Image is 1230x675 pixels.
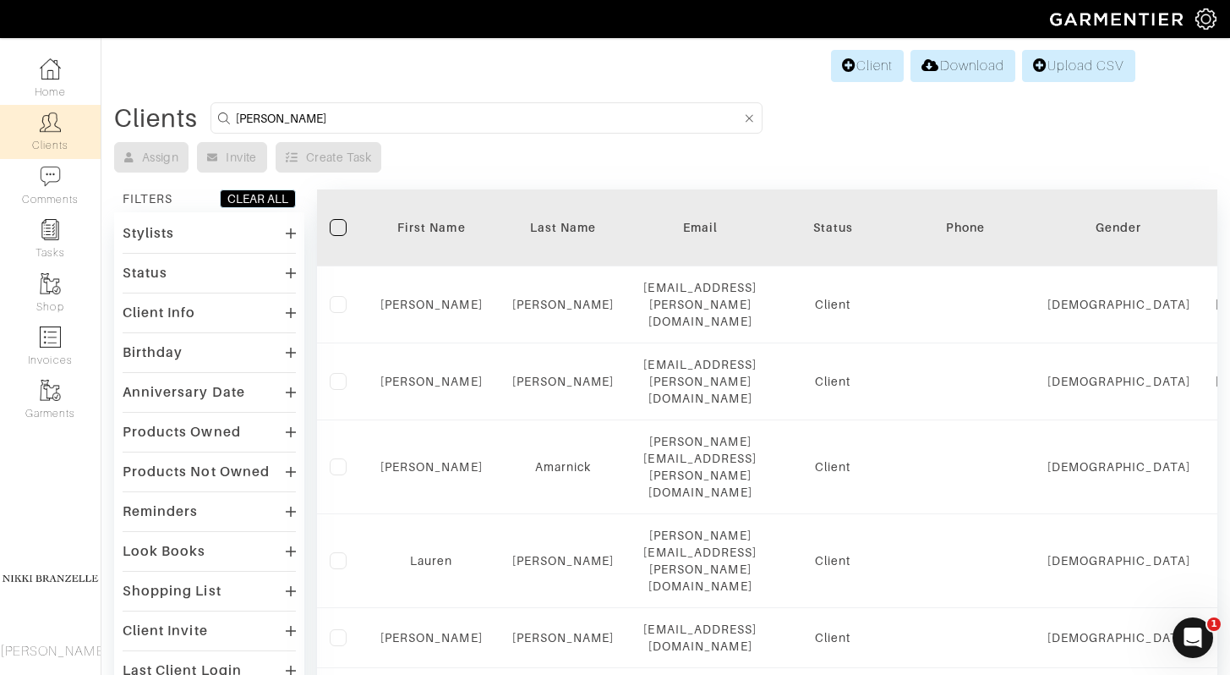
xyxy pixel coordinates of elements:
[782,373,883,390] div: Client
[782,219,883,236] div: Status
[114,110,198,127] div: Clients
[1207,617,1221,631] span: 1
[512,554,615,568] a: [PERSON_NAME]
[782,296,883,313] div: Client
[1041,4,1195,34] img: garmentier-logo-header-white-b43fb05a5012e4ada735d5af1a66efaba907eab6374d6393d1fbf88cb4ef424d.png
[227,190,288,207] div: CLEAR ALL
[782,629,883,646] div: Client
[495,189,631,266] th: Toggle SortBy
[643,621,757,655] div: [EMAIL_ADDRESS][DOMAIN_NAME]
[512,375,615,388] a: [PERSON_NAME]
[368,189,495,266] th: Toggle SortBy
[123,190,172,207] div: FILTERS
[1047,458,1190,475] div: [DEMOGRAPHIC_DATA]
[40,273,61,294] img: garments-icon-b7da505a4dc4fd61783c78ac3ca0ef83fa9d6f193b1c9dc38574b1d14d53ca28.png
[1173,617,1213,658] iframe: Intercom live chat
[643,356,757,407] div: [EMAIL_ADDRESS][PERSON_NAME][DOMAIN_NAME]
[40,112,61,133] img: clients-icon-6bae9207a08558b7cb47a8932f037763ab4055f8c8b6bfacd5dc20c3e0201464.png
[769,189,896,266] th: Toggle SortBy
[1047,629,1190,646] div: [DEMOGRAPHIC_DATA]
[512,298,615,311] a: [PERSON_NAME]
[508,219,619,236] div: Last Name
[1047,373,1190,390] div: [DEMOGRAPHIC_DATA]
[123,344,183,361] div: Birthday
[643,433,757,501] div: [PERSON_NAME][EMAIL_ADDRESS][PERSON_NAME][DOMAIN_NAME]
[643,279,757,330] div: [EMAIL_ADDRESS][PERSON_NAME][DOMAIN_NAME]
[1195,8,1216,30] img: gear-icon-white-bd11855cb880d31180b6d7d6211b90ccbf57a29d726f0c71d8c61bd08dd39cc2.png
[123,384,245,401] div: Anniversary Date
[236,107,741,129] input: Search by name, email, phone, city, or state
[40,166,61,187] img: comment-icon-a0a6a9ef722e966f86d9cbdc48e553b5cf19dbc54f86b18d962a5391bc8f6eb6.png
[123,503,198,520] div: Reminders
[123,305,196,321] div: Client Info
[123,464,270,480] div: Products Not Owned
[380,460,483,474] a: [PERSON_NAME]
[831,50,904,82] a: Client
[40,327,61,348] img: orders-icon-0abe47150d42831381b5fb84f609e132dff9fe21cb692f30cb5eec754e2cba89.png
[123,543,206,560] div: Look Books
[1047,219,1190,236] div: Gender
[40,380,61,401] img: garments-icon-b7da505a4dc4fd61783c78ac3ca0ef83fa9d6f193b1c9dc38574b1d14d53ca28.png
[512,631,615,645] a: [PERSON_NAME]
[40,219,61,240] img: reminder-icon-8004d30b9f0a5d33ae49ab947aed9ed385cf756f9e5892f1edd6e32f2345188e.png
[643,219,757,236] div: Email
[535,460,591,474] a: Amarnick
[1035,189,1203,266] th: Toggle SortBy
[410,554,452,568] a: Lauren
[123,225,174,242] div: Stylists
[1047,296,1190,313] div: [DEMOGRAPHIC_DATA]
[380,298,483,311] a: [PERSON_NAME]
[123,265,167,282] div: Status
[1022,50,1135,82] a: Upload CSV
[782,552,883,569] div: Client
[380,219,483,236] div: First Name
[123,623,208,639] div: Client Invite
[1047,552,1190,569] div: [DEMOGRAPHIC_DATA]
[123,583,221,600] div: Shopping List
[40,58,61,80] img: dashboard-icon-dbcd8f5a0b271acd01030246c82b418ddd0df26cd7fceb0bd07c9910d44c42f6.png
[643,527,757,595] div: [PERSON_NAME][EMAIL_ADDRESS][PERSON_NAME][DOMAIN_NAME]
[123,424,241,441] div: Products Owned
[910,50,1014,82] a: Download
[380,375,483,388] a: [PERSON_NAME]
[220,189,296,208] button: CLEAR ALL
[909,219,1022,236] div: Phone
[782,458,883,475] div: Client
[380,631,483,645] a: [PERSON_NAME]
